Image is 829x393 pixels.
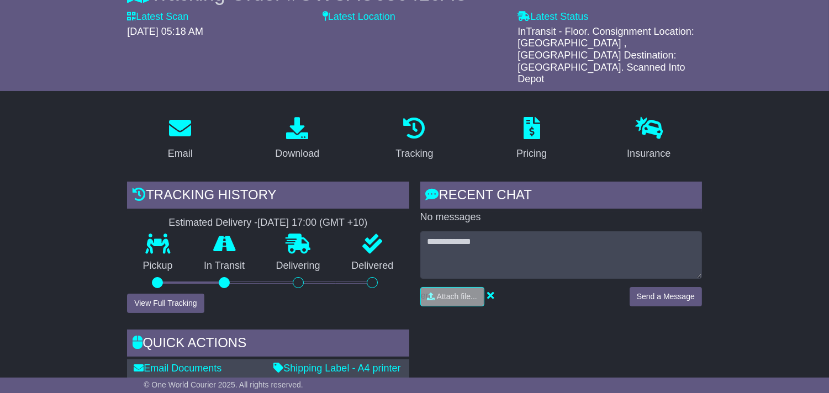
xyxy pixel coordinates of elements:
button: Send a Message [630,287,702,306]
div: Pricing [516,146,547,161]
p: Delivering [260,260,336,272]
div: Tracking [395,146,433,161]
div: Download [275,146,319,161]
a: Email Documents [134,363,221,374]
p: Delivered [336,260,409,272]
a: Pricing [509,113,554,165]
div: Insurance [627,146,670,161]
a: Shipping Label - A4 printer [273,363,400,374]
a: Insurance [620,113,678,165]
div: Tracking history [127,182,409,211]
div: Estimated Delivery - [127,217,409,229]
div: RECENT CHAT [420,182,702,211]
p: In Transit [188,260,261,272]
div: Quick Actions [127,330,409,359]
p: Pickup [127,260,188,272]
label: Latest Location [323,11,395,23]
a: Tracking [388,113,440,165]
p: No messages [420,211,702,224]
div: Email [168,146,193,161]
span: © One World Courier 2025. All rights reserved. [144,380,303,389]
span: InTransit - Floor. Consignment Location: [GEOGRAPHIC_DATA] , [GEOGRAPHIC_DATA] Destination: [GEOG... [518,26,694,84]
span: [DATE] 05:18 AM [127,26,203,37]
label: Latest Status [518,11,588,23]
label: Latest Scan [127,11,188,23]
div: [DATE] 17:00 (GMT +10) [257,217,367,229]
a: Download [268,113,326,165]
a: Email [161,113,200,165]
button: View Full Tracking [127,294,204,313]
